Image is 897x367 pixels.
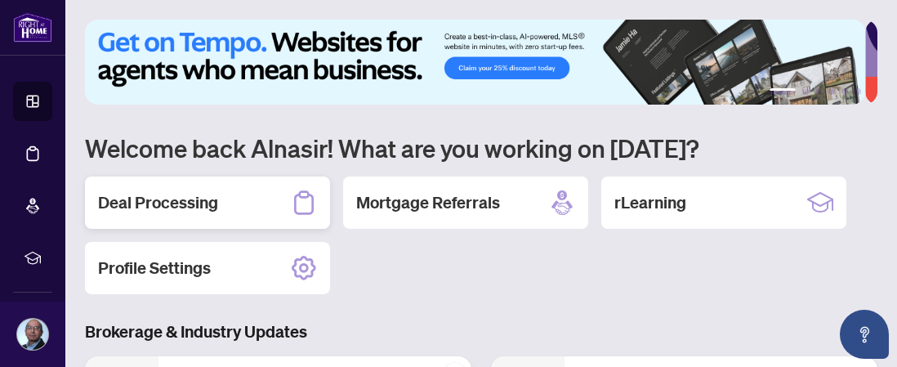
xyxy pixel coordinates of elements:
button: 6 [855,88,861,95]
button: 5 [841,88,848,95]
h2: Deal Processing [98,191,218,214]
img: logo [13,12,52,43]
button: Open asap [840,310,889,359]
img: Slide 0 [85,20,865,105]
img: Profile Icon [17,319,48,350]
h2: Mortgage Referrals [356,191,500,214]
button: 1 [770,88,796,95]
button: 3 [815,88,822,95]
button: 4 [828,88,835,95]
h3: Brokerage & Industry Updates [85,320,877,343]
button: 2 [802,88,809,95]
h1: Welcome back Alnasir! What are you working on [DATE]? [85,132,877,163]
h2: Profile Settings [98,257,211,280]
h2: rLearning [614,191,686,214]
